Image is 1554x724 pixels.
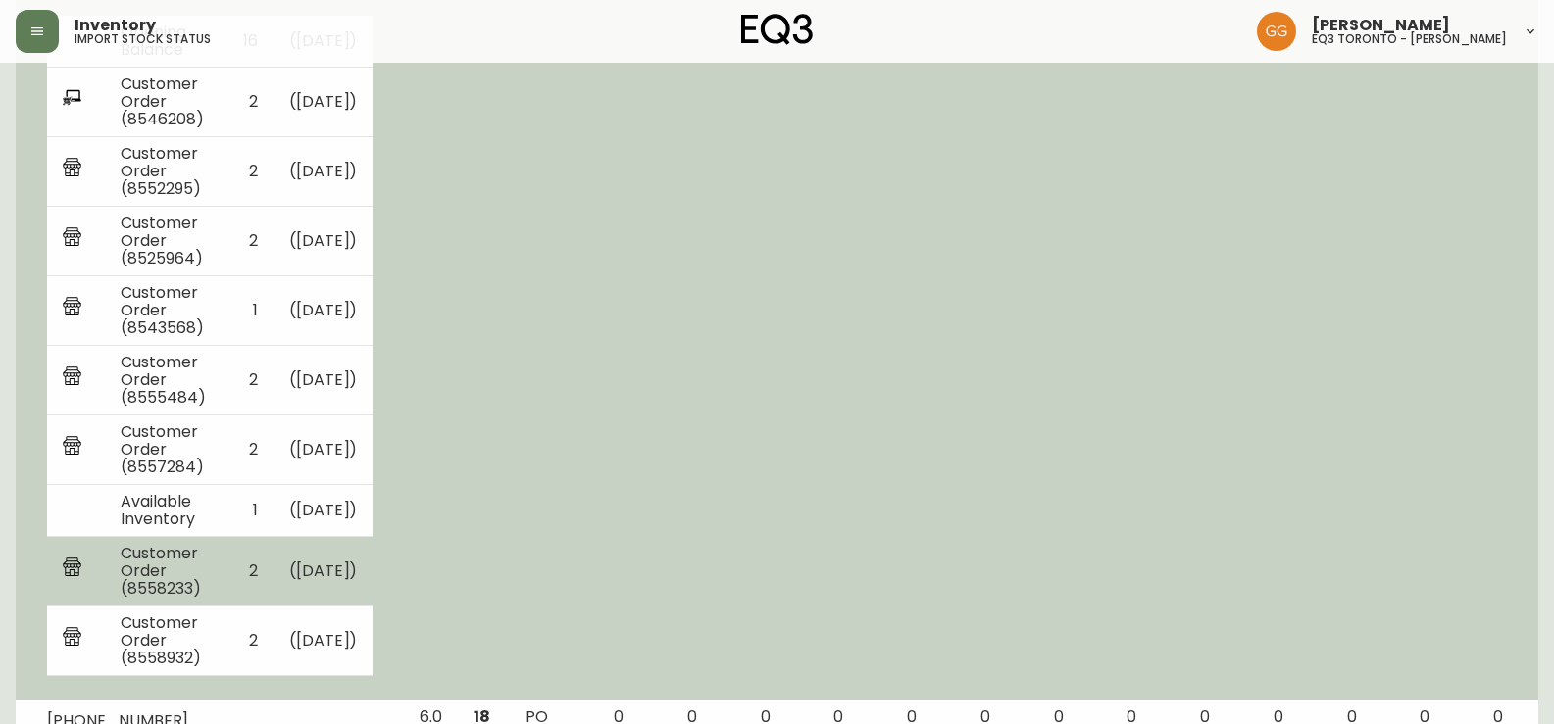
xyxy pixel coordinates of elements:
td: ( [DATE] ) [274,345,374,414]
td: 2 [227,605,274,675]
span: Inventory [75,18,156,33]
span: [PERSON_NAME] [1312,18,1450,33]
td: Customer Order (8525964) [105,206,227,275]
img: retail_report.svg [63,158,81,181]
td: 1 [227,275,274,345]
td: 2 [227,206,274,275]
td: Customer Order (8546208) [105,67,227,136]
td: ( [DATE] ) [274,536,374,605]
td: ( [DATE] ) [274,414,374,484]
td: 2 [227,136,274,206]
h5: eq3 toronto - [PERSON_NAME] [1312,33,1507,45]
td: ( [DATE] ) [274,275,374,345]
td: ( [DATE] ) [274,484,374,536]
img: ecommerce_report.svg [63,88,81,112]
td: 1 [227,484,274,536]
td: 2 [227,67,274,136]
img: retail_report.svg [63,627,81,651]
td: Customer Order (8557284) [105,414,227,484]
td: 2 [227,414,274,484]
td: Customer Order (8558233) [105,536,227,605]
img: dbfc93a9366efef7dcc9a31eef4d00a7 [1257,12,1296,51]
img: retail_report.svg [63,227,81,251]
td: ( [DATE] ) [274,206,374,275]
img: retail_report.svg [63,366,81,390]
td: 2 [227,536,274,605]
img: logo [741,14,814,45]
img: retail_report.svg [63,436,81,459]
h5: import stock status [75,33,211,45]
td: Customer Order (8552295) [105,136,227,206]
td: Customer Order (8555484) [105,345,227,414]
td: Customer Order (8543568) [105,275,227,345]
td: ( [DATE] ) [274,136,374,206]
td: ( [DATE] ) [274,67,374,136]
img: retail_report.svg [63,297,81,320]
td: ( [DATE] ) [274,605,374,675]
td: Available Inventory [105,484,227,536]
td: 2 [227,345,274,414]
td: Customer Order (8558932) [105,605,227,675]
img: retail_report.svg [63,557,81,581]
